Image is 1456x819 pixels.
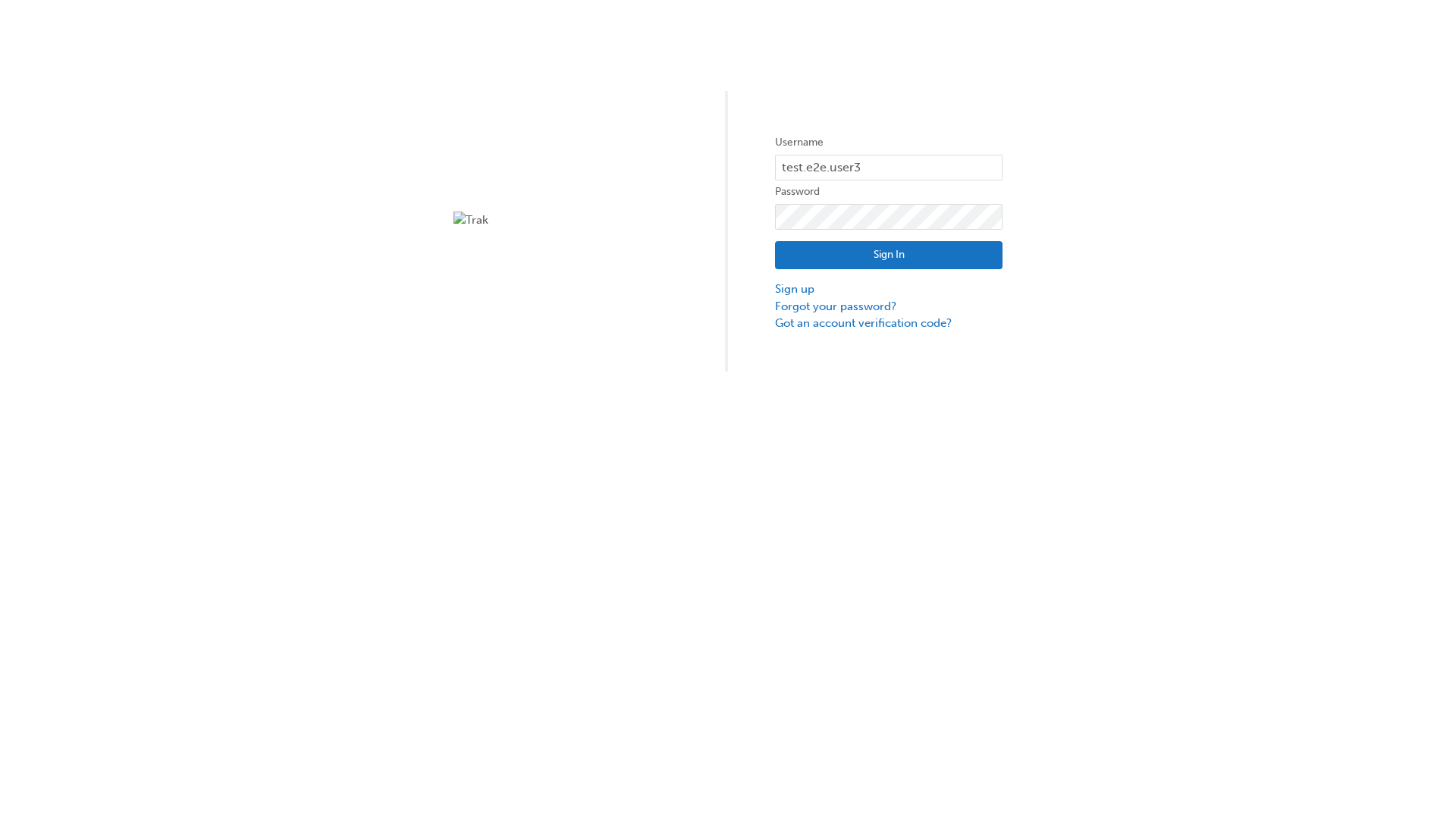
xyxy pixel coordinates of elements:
[775,298,1003,315] a: Forgot your password?
[775,241,1003,270] button: Sign In
[775,133,1003,152] label: Username
[775,183,1003,201] label: Password
[775,315,1003,332] a: Got an account verification code?
[775,155,1003,180] input: Username
[453,212,681,229] img: Trak
[775,281,1003,298] a: Sign up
